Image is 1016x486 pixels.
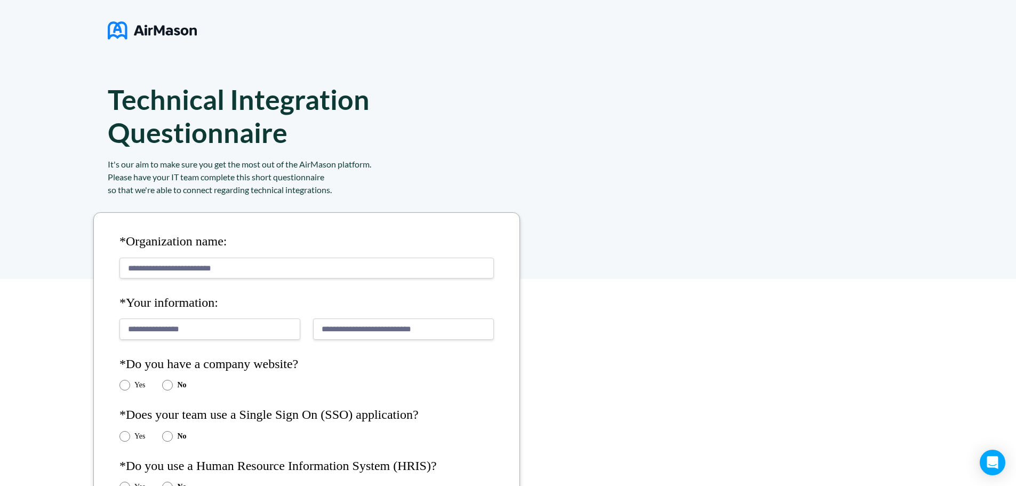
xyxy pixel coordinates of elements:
[108,171,545,184] div: Please have your IT team complete this short questionnaire
[134,432,145,441] label: Yes
[119,234,494,249] h4: *Organization name:
[108,83,420,149] h1: Technical Integration Questionnaire
[177,381,186,389] label: No
[980,450,1005,475] div: Open Intercom Messenger
[108,158,545,171] div: It's our aim to make sure you get the most out of the AirMason platform.
[119,408,494,423] h4: *Does your team use a Single Sign On (SSO) application?
[119,357,494,372] h4: *Do you have a company website?
[108,184,545,196] div: so that we're able to connect regarding technical integrations.
[177,432,186,441] label: No
[134,381,145,389] label: Yes
[119,296,494,310] h4: *Your information:
[108,17,197,44] img: logo
[119,459,494,474] h4: *Do you use a Human Resource Information System (HRIS)?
